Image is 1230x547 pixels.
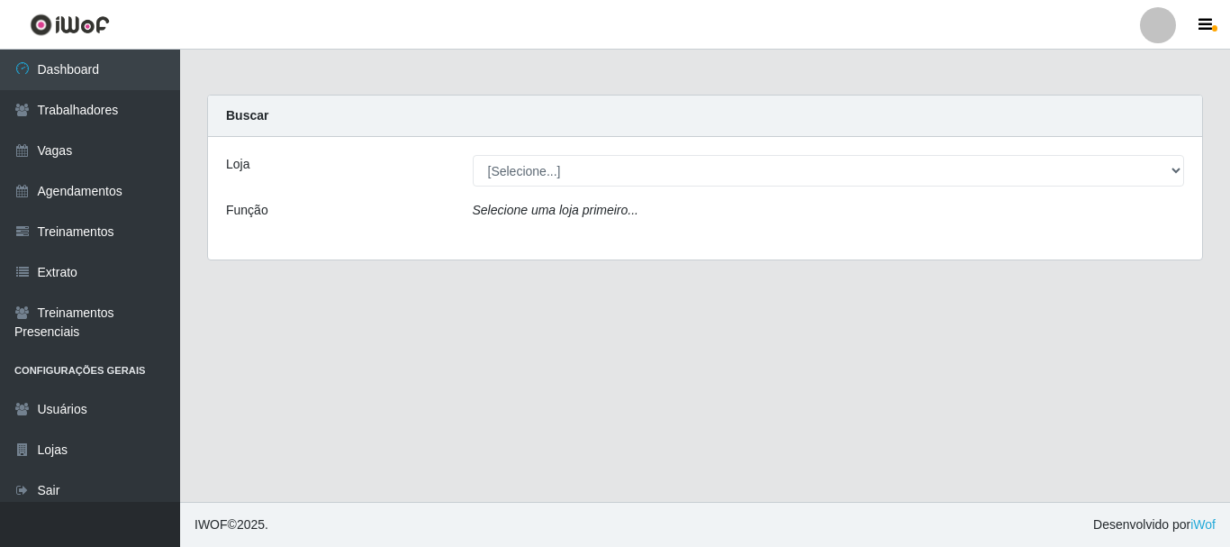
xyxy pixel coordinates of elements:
label: Função [226,201,268,220]
a: iWof [1190,517,1216,532]
label: Loja [226,155,249,174]
span: Desenvolvido por [1093,515,1216,534]
img: CoreUI Logo [30,14,110,36]
span: © 2025 . [194,515,268,534]
span: IWOF [194,517,228,532]
strong: Buscar [226,108,268,123]
i: Selecione uma loja primeiro... [473,203,638,217]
